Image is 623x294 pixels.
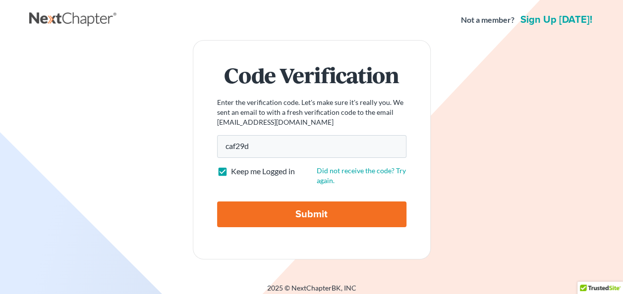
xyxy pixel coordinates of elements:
a: Sign up [DATE]! [518,15,594,25]
input: Submit [217,201,406,227]
label: Keep me Logged in [231,166,295,177]
p: Enter the verification code. Let's make sure it's really you. We sent an email to with a fresh ve... [217,98,406,127]
h1: Code Verification [217,64,406,86]
a: Did not receive the code? Try again. [317,166,406,185]
strong: Not a member? [461,14,514,26]
input: Your code (from email) [217,135,406,158]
